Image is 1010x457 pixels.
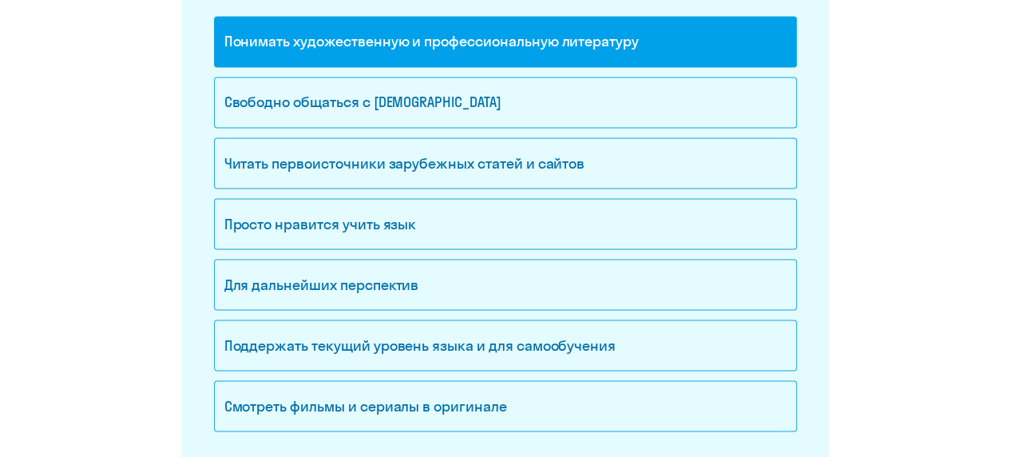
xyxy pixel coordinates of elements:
[214,16,797,67] div: Понимать художественную и профессиональную литературу
[214,137,797,189] div: Читать первоисточники зарубежных статей и сайтов
[214,259,797,310] div: Для дальнейших перспектив
[214,198,797,249] div: Просто нравится учить язык
[214,380,797,431] div: Смотреть фильмы и сериалы в оригинале
[214,77,797,128] div: Свободно общаться с [DEMOGRAPHIC_DATA]
[214,320,797,371] div: Поддержать текущий уровень языка и для cамообучения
